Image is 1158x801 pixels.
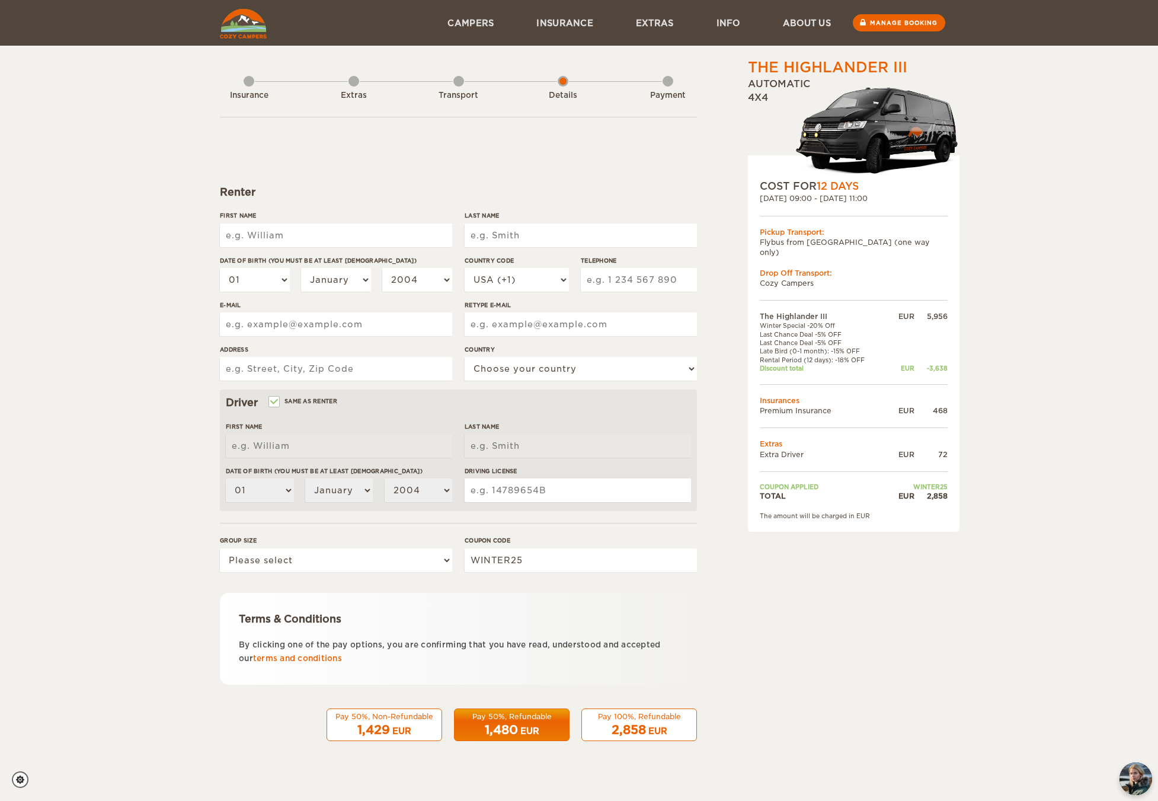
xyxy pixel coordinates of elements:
a: Manage booking [853,14,945,31]
span: 2,858 [612,723,646,737]
div: EUR [888,491,914,501]
td: Late Bird (0-1 month): -15% OFF [760,347,888,355]
div: Insurance [216,90,281,101]
label: Same as renter [270,395,337,407]
div: The amount will be charged in EUR [760,512,948,520]
div: The Highlander III [748,58,907,78]
div: 468 [914,406,948,416]
div: EUR [520,725,539,737]
td: Extras [760,439,948,449]
img: stor-langur-4.png [795,81,959,179]
div: Pay 50%, Refundable [462,711,562,722]
input: e.g. William [226,434,452,458]
div: Drop Off Transport: [760,268,948,278]
input: e.g. 1 234 567 890 [581,268,697,292]
img: Cozy Campers [220,9,267,39]
label: Telephone [581,256,697,265]
td: Last Chance Deal -5% OFF [760,339,888,347]
input: e.g. William [220,224,452,247]
label: Country Code [465,256,569,265]
div: EUR [888,406,914,416]
div: EUR [888,364,914,372]
div: -3,638 [914,364,948,372]
td: Insurances [760,395,948,406]
td: Rental Period (12 days): -18% OFF [760,356,888,364]
div: Pickup Transport: [760,227,948,237]
td: WINTER25 [888,483,948,491]
input: e.g. 14789654B [465,478,691,502]
p: By clicking one of the pay options, you are confirming that you have read, understood and accepte... [239,638,678,666]
button: Pay 100%, Refundable 2,858 EUR [581,709,697,742]
label: First Name [220,211,452,220]
div: Transport [426,90,491,101]
div: Automatic 4x4 [748,78,959,179]
label: Driving License [465,467,691,476]
div: Renter [220,185,697,199]
td: Discount total [760,364,888,372]
div: Driver [226,395,691,410]
td: Extra Driver [760,449,888,459]
td: The Highlander III [760,311,888,321]
div: Pay 100%, Refundable [589,711,689,722]
img: Freyja at Cozy Campers [1119,762,1152,795]
label: Last Name [465,422,691,431]
label: Country [465,345,697,354]
td: Coupon applied [760,483,888,491]
input: Same as renter [270,399,277,407]
div: 5,956 [914,311,948,321]
td: Flybus from [GEOGRAPHIC_DATA] (one way only) [760,237,948,257]
a: terms and conditions [253,654,342,663]
label: E-mail [220,301,452,309]
div: EUR [392,725,411,737]
label: Last Name [465,211,697,220]
label: Group size [220,536,452,545]
div: Terms & Conditions [239,612,678,626]
input: e.g. Street, City, Zip Code [220,357,452,381]
div: [DATE] 09:00 - [DATE] 11:00 [760,193,948,203]
td: Premium Insurance [760,406,888,416]
td: Winter Special -20% Off [760,321,888,330]
label: Address [220,345,452,354]
div: 2,858 [914,491,948,501]
label: Coupon code [465,536,697,545]
label: Date of birth (You must be at least [DEMOGRAPHIC_DATA]) [220,256,452,265]
a: Cookie settings [12,771,36,788]
div: COST FOR [760,179,948,193]
td: Last Chance Deal -5% OFF [760,330,888,339]
div: 72 [914,449,948,459]
div: Payment [635,90,700,101]
label: First Name [226,422,452,431]
div: EUR [888,311,914,321]
div: Extras [321,90,386,101]
input: e.g. example@example.com [220,312,452,336]
td: Cozy Campers [760,278,948,288]
input: e.g. Smith [465,224,697,247]
span: 12 Days [817,180,859,192]
button: Pay 50%, Non-Refundable 1,429 EUR [327,709,442,742]
label: Date of birth (You must be at least [DEMOGRAPHIC_DATA]) [226,467,452,476]
input: e.g. Smith [465,434,691,458]
div: EUR [648,725,667,737]
button: Pay 50%, Refundable 1,480 EUR [454,709,570,742]
div: EUR [888,449,914,459]
td: TOTAL [760,491,888,501]
label: Retype E-mail [465,301,697,309]
button: chat-button [1119,762,1152,795]
div: Details [530,90,596,101]
div: Pay 50%, Non-Refundable [334,711,434,722]
span: 1,429 [357,723,390,737]
span: 1,480 [485,723,518,737]
input: e.g. example@example.com [465,312,697,336]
